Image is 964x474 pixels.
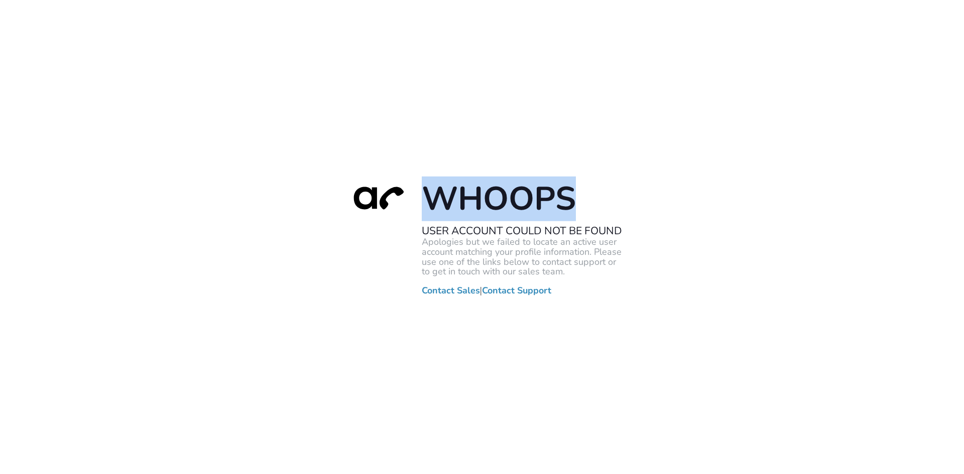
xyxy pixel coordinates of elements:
p: Apologies but we failed to locate an active user account matching your profile information. Pleas... [422,237,623,277]
a: Contact Support [482,286,551,296]
h1: Whoops [422,178,623,219]
a: Contact Sales [422,286,480,296]
h2: User Account Could Not Be Found [422,224,623,237]
div: | [341,178,623,295]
